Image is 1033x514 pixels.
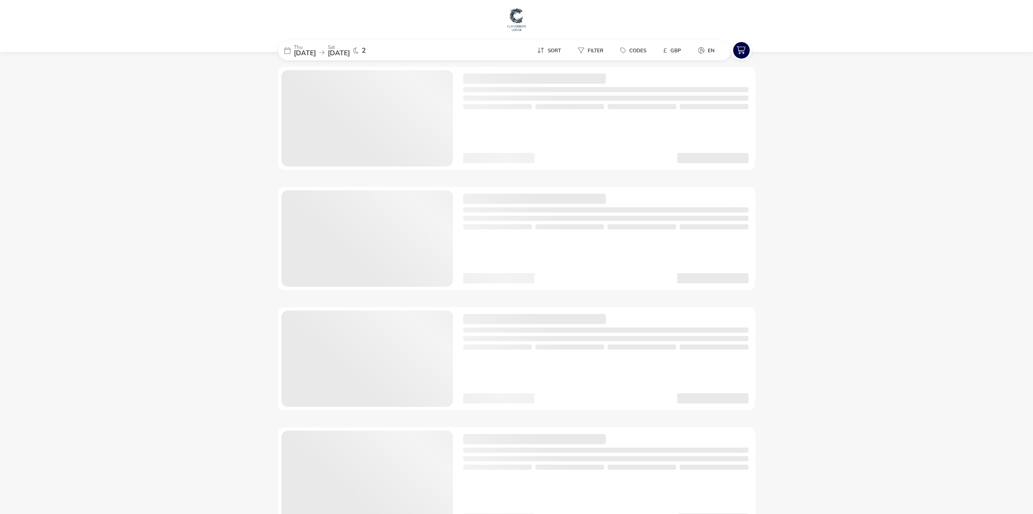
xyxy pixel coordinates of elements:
img: Main Website [506,7,527,32]
span: 2 [362,47,366,54]
span: Filter [588,47,604,54]
div: Thu[DATE]Sat[DATE]2 [278,40,405,60]
button: £GBP [657,44,688,56]
i: £ [664,46,667,55]
button: Codes [614,44,653,56]
span: Codes [630,47,647,54]
button: Sort [531,44,568,56]
naf-pibe-menu-bar-item: £GBP [657,44,692,56]
span: GBP [671,47,681,54]
span: [DATE] [294,48,316,58]
span: Sort [548,47,561,54]
naf-pibe-menu-bar-item: en [692,44,725,56]
naf-pibe-menu-bar-item: Filter [571,44,614,56]
p: Thu [294,45,316,50]
p: Sat [328,45,350,50]
span: en [708,47,715,54]
span: [DATE] [328,48,350,58]
button: en [692,44,722,56]
naf-pibe-menu-bar-item: Sort [531,44,571,56]
naf-pibe-menu-bar-item: Codes [614,44,657,56]
button: Filter [571,44,611,56]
